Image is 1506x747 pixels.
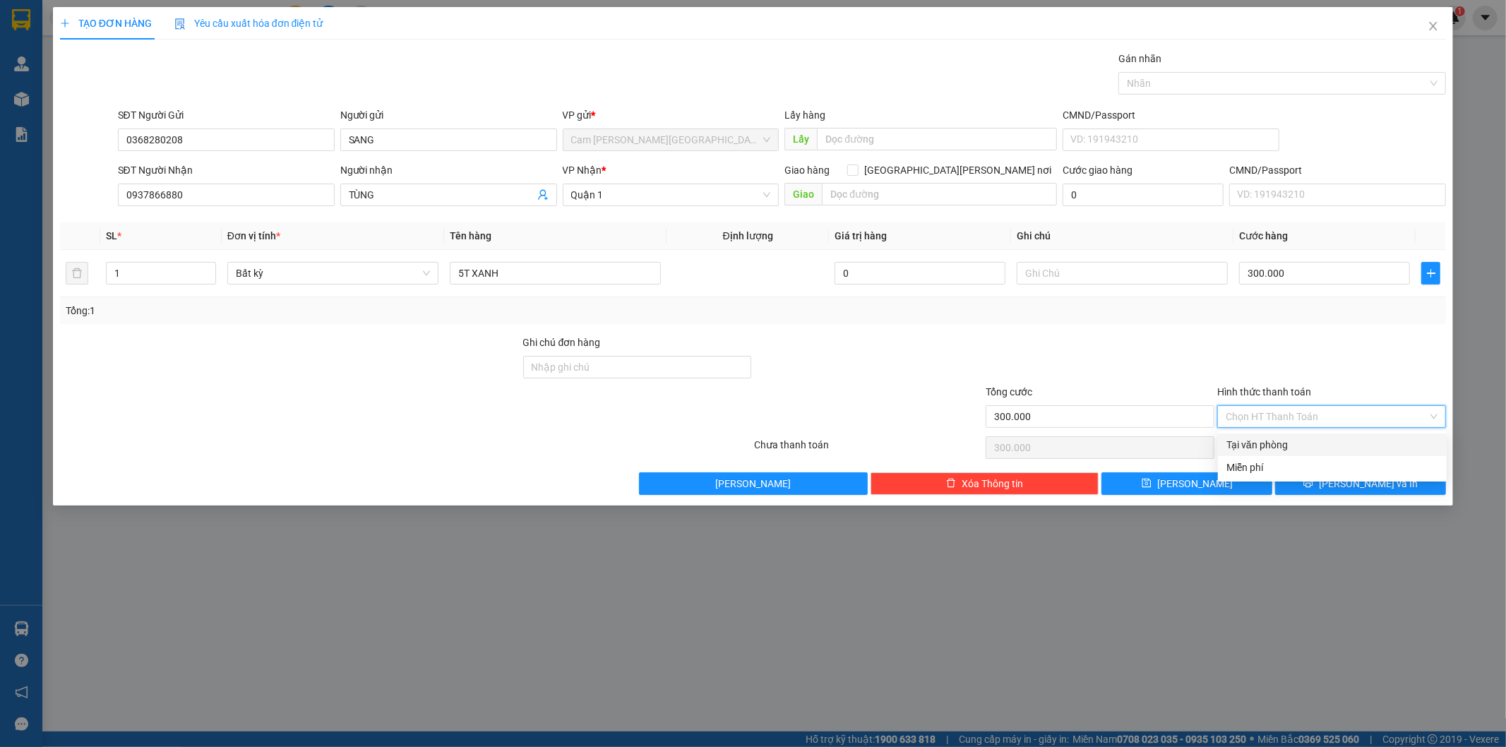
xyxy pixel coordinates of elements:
[784,109,825,121] span: Lấy hàng
[227,230,280,241] span: Đơn vị tính
[118,107,335,123] div: SĐT Người Gửi
[1226,460,1438,475] div: Miễn phí
[784,165,830,176] span: Giao hàng
[871,472,1099,495] button: deleteXóa Thông tin
[859,162,1057,178] span: [GEOGRAPHIC_DATA][PERSON_NAME] nơi
[784,183,822,205] span: Giao
[835,230,887,241] span: Giá trị hàng
[106,230,117,241] span: SL
[537,189,549,201] span: user-add
[1063,107,1279,123] div: CMND/Passport
[66,303,581,318] div: Tổng: 1
[563,165,602,176] span: VP Nhận
[1157,476,1233,491] span: [PERSON_NAME]
[340,107,557,123] div: Người gửi
[946,478,956,489] span: delete
[986,386,1032,398] span: Tổng cước
[1063,184,1224,206] input: Cước giao hàng
[822,183,1057,205] input: Dọc đường
[1414,7,1453,47] button: Close
[715,476,791,491] span: [PERSON_NAME]
[1217,386,1311,398] label: Hình thức thanh toán
[1239,230,1288,241] span: Cước hàng
[571,184,771,205] span: Quận 1
[1101,472,1272,495] button: save[PERSON_NAME]
[1063,165,1133,176] label: Cước giao hàng
[1226,437,1438,453] div: Tại văn phòng
[450,262,661,285] input: VD: Bàn, Ghế
[523,337,601,348] label: Ghi chú đơn hàng
[784,128,817,150] span: Lấy
[1422,268,1440,279] span: plus
[753,437,985,462] div: Chưa thanh toán
[835,262,1005,285] input: 0
[1118,53,1161,64] label: Gán nhãn
[563,107,779,123] div: VP gửi
[1017,262,1228,285] input: Ghi Chú
[174,18,323,29] span: Yêu cầu xuất hóa đơn điện tử
[60,18,152,29] span: TẠO ĐƠN HÀNG
[450,230,491,241] span: Tên hàng
[236,263,430,284] span: Bất kỳ
[723,230,773,241] span: Định lượng
[1303,478,1313,489] span: printer
[1011,222,1233,250] th: Ghi chú
[1275,472,1446,495] button: printer[PERSON_NAME] và In
[66,262,88,285] button: delete
[340,162,557,178] div: Người nhận
[1421,262,1440,285] button: plus
[817,128,1057,150] input: Dọc đường
[1229,162,1446,178] div: CMND/Passport
[118,162,335,178] div: SĐT Người Nhận
[1428,20,1439,32] span: close
[571,129,771,150] span: Cam Thành Bắc
[639,472,868,495] button: [PERSON_NAME]
[60,18,70,28] span: plus
[523,356,752,378] input: Ghi chú đơn hàng
[1142,478,1152,489] span: save
[962,476,1023,491] span: Xóa Thông tin
[174,18,186,30] img: icon
[1319,476,1418,491] span: [PERSON_NAME] và In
